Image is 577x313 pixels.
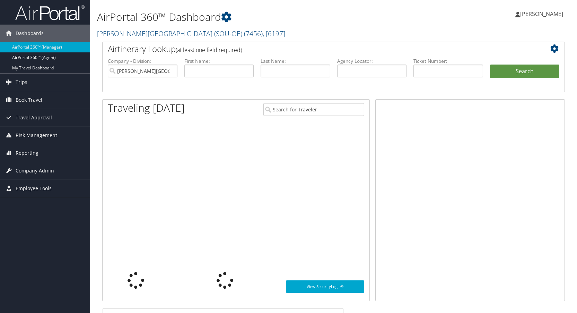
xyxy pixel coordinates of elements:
[108,43,521,55] h2: Airtinerary Lookup
[515,3,570,24] a: [PERSON_NAME]
[286,280,365,293] a: View SecurityLogic®
[108,58,177,65] label: Company - Division:
[16,162,54,179] span: Company Admin
[176,46,242,54] span: (at least one field required)
[16,144,38,162] span: Reporting
[16,91,42,109] span: Book Travel
[490,65,560,78] button: Search
[263,103,364,116] input: Search for Traveler
[244,29,263,38] span: ( 7456 )
[16,25,44,42] span: Dashboards
[15,5,85,21] img: airportal-logo.png
[16,180,52,197] span: Employee Tools
[413,58,483,65] label: Ticket Number:
[184,58,254,65] label: First Name:
[261,58,330,65] label: Last Name:
[16,109,52,126] span: Travel Approval
[16,74,27,91] span: Trips
[97,10,412,24] h1: AirPortal 360™ Dashboard
[108,101,185,115] h1: Traveling [DATE]
[337,58,407,65] label: Agency Locator:
[520,10,563,18] span: [PERSON_NAME]
[263,29,285,38] span: , [ 6197 ]
[16,127,57,144] span: Risk Management
[97,29,285,38] a: [PERSON_NAME][GEOGRAPHIC_DATA] (SOU-OE)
